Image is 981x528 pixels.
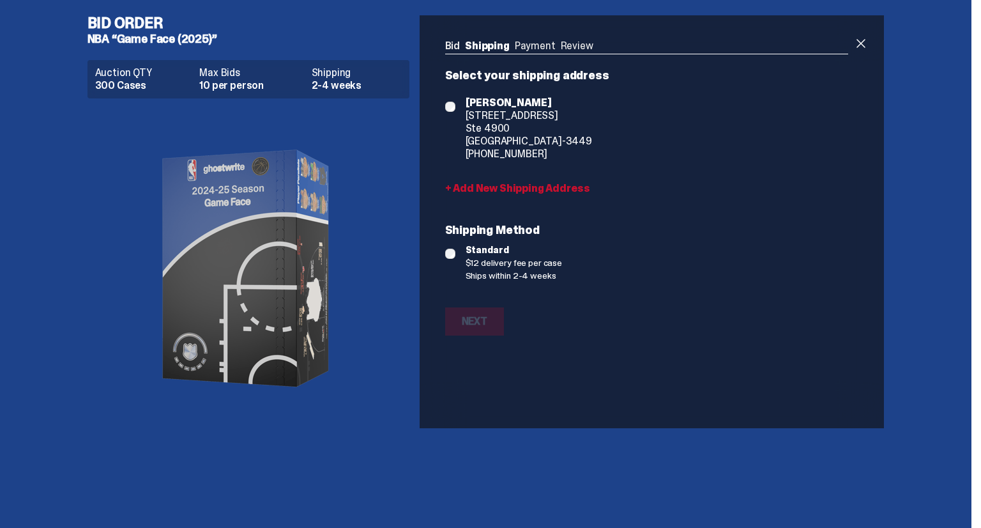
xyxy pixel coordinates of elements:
img: product image [121,109,376,428]
dt: Shipping [312,68,402,78]
dd: 10 per person [199,81,303,91]
a: Bid [445,39,460,52]
dt: Max Bids [199,68,303,78]
h5: NBA “Game Face (2025)” [87,33,420,45]
h4: Bid Order [87,15,420,31]
a: Shipping [465,39,510,52]
dd: 2-4 weeks [312,81,402,91]
a: Payment [515,39,556,52]
dd: 300 Cases [95,81,192,91]
dt: Auction QTY [95,68,192,78]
